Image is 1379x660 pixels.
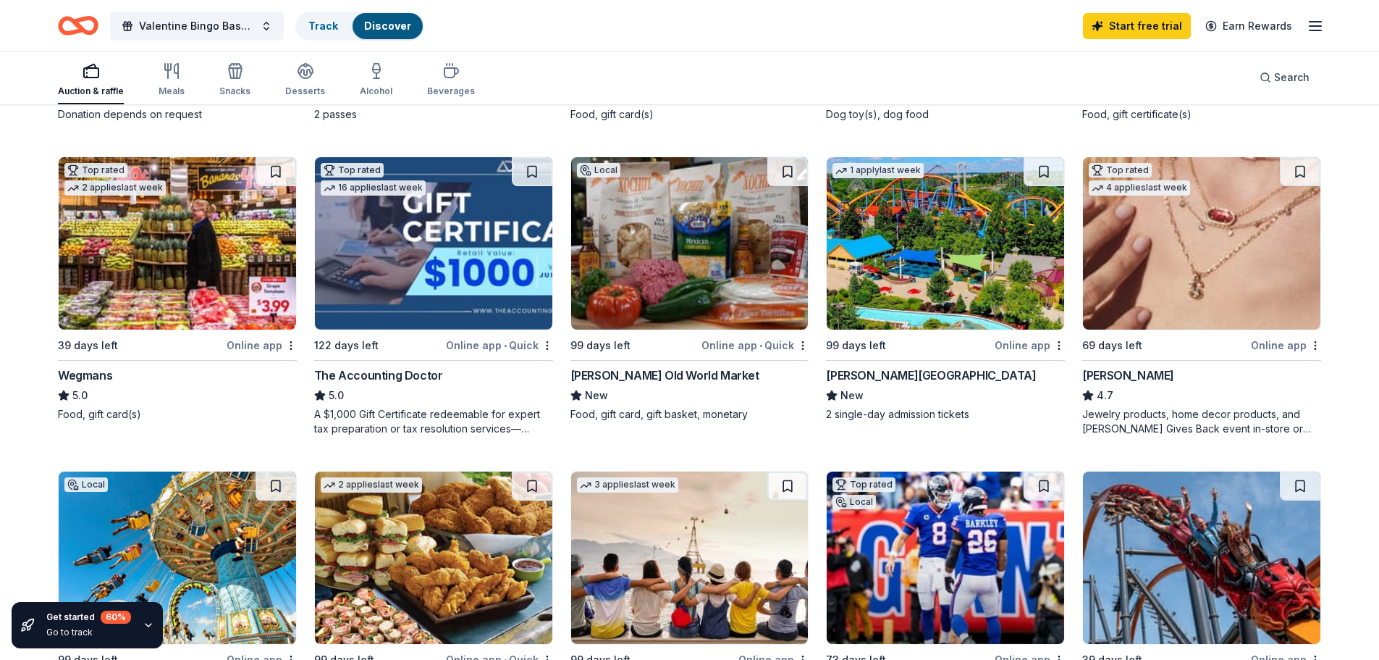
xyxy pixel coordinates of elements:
a: Image for The Accounting DoctorTop rated16 applieslast week122 days leftOnline app•QuickThe Accou... [314,156,553,436]
div: Local [832,495,876,509]
div: Jewelry products, home decor products, and [PERSON_NAME] Gives Back event in-store or online (or ... [1082,407,1321,436]
span: 5.0 [329,387,344,404]
div: 2 passes [314,107,553,122]
div: [PERSON_NAME] [1082,367,1174,384]
div: Local [64,477,108,492]
a: Image for Livoti's Old World MarketLocal99 days leftOnline app•Quick[PERSON_NAME] Old World Marke... [570,156,809,422]
span: 5.0 [72,387,88,404]
div: Online app [1251,336,1321,354]
div: Top rated [832,477,895,492]
span: Search [1274,69,1310,86]
div: 99 days left [826,337,886,354]
div: Alcohol [360,85,392,97]
a: Image for Dorney Park & Wildwater Kingdom1 applylast week99 days leftOnline app[PERSON_NAME][GEOG... [826,156,1065,422]
img: Image for New York Giants [827,472,1064,644]
img: Image for Let's Roam [571,472,809,644]
div: Dog toy(s), dog food [826,107,1065,122]
div: Online app Quick [701,336,809,354]
div: Beverages [427,85,475,97]
a: Image for WegmansTop rated2 applieslast week39 days leftOnline appWegmans5.0Food, gift card(s) [58,156,297,422]
div: Top rated [321,163,384,177]
div: Get started [46,611,131,624]
div: The Accounting Doctor [314,367,443,384]
div: 99 days left [570,337,631,354]
div: Food, gift card, gift basket, monetary [570,407,809,422]
img: Image for Morey's Piers & Beachfront Waterparks [59,472,296,644]
div: 3 applies last week [577,477,678,493]
div: Meals [159,85,185,97]
div: Online app [995,336,1065,354]
div: 39 days left [58,337,118,354]
div: [PERSON_NAME] Old World Market [570,367,759,384]
a: Discover [364,20,411,32]
div: Wegmans [58,367,112,384]
div: 2 applies last week [321,477,422,493]
img: Image for Livoti's Old World Market [571,157,809,330]
button: Alcohol [360,57,392,104]
div: 16 applies last week [321,180,426,196]
div: 60 % [101,611,131,624]
img: Image for Six Flags Great Adventure (Jackson Township) [1083,472,1320,644]
button: Beverages [427,57,475,104]
div: Top rated [64,163,127,177]
div: Donation depends on request [58,107,297,122]
div: Desserts [285,85,325,97]
div: Local [577,163,620,177]
div: 2 single-day admission tickets [826,407,1065,422]
div: Snacks [219,85,250,97]
a: Home [58,9,98,43]
div: 4 applies last week [1089,180,1190,196]
span: • [504,340,507,351]
button: Snacks [219,57,250,104]
img: Image for Kendra Scott [1083,157,1320,330]
button: Auction & raffle [58,57,124,104]
span: New [585,387,608,404]
div: 2 applies last week [64,180,166,196]
div: 1 apply last week [832,163,924,178]
img: Image for Dorney Park & Wildwater Kingdom [827,157,1064,330]
button: Desserts [285,57,325,104]
div: Online app [227,336,297,354]
span: • [759,340,762,351]
div: Top rated [1089,163,1152,177]
span: 4.7 [1097,387,1113,404]
div: Food, gift certificate(s) [1082,107,1321,122]
div: Online app Quick [446,336,553,354]
div: 69 days left [1082,337,1142,354]
div: Auction & raffle [58,85,124,97]
img: Image for The Accounting Doctor [315,157,552,330]
button: Valentine Bingo Bash and Basket Raffle [110,12,284,41]
div: Food, gift card(s) [570,107,809,122]
div: Food, gift card(s) [58,407,297,422]
img: Image for Royal Farms [315,472,552,644]
button: Search [1248,63,1321,92]
a: Image for Kendra ScottTop rated4 applieslast week69 days leftOnline app[PERSON_NAME]4.7Jewelry pr... [1082,156,1321,436]
a: Start free trial [1083,13,1191,39]
a: Track [308,20,338,32]
button: TrackDiscover [295,12,424,41]
span: New [840,387,864,404]
div: Go to track [46,627,131,638]
button: Meals [159,57,185,104]
a: Earn Rewards [1197,13,1301,39]
div: 122 days left [314,337,379,354]
div: A $1,000 Gift Certificate redeemable for expert tax preparation or tax resolution services—recipi... [314,407,553,436]
img: Image for Wegmans [59,157,296,330]
span: Valentine Bingo Bash and Basket Raffle [139,17,255,35]
div: [PERSON_NAME][GEOGRAPHIC_DATA] [826,367,1036,384]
